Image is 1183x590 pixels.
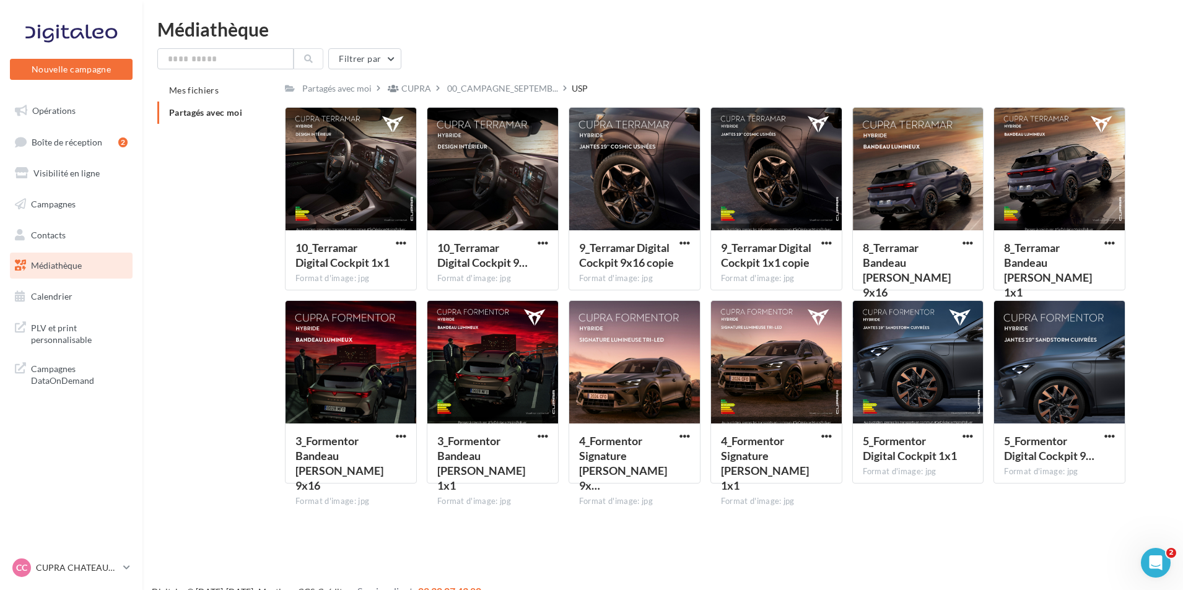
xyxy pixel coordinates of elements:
div: Format d'image: jpg [295,496,406,507]
a: Contacts [7,222,135,248]
span: 8_Terramar Bandeau Lum 1x1 [1004,241,1092,299]
div: Format d'image: jpg [721,496,832,507]
span: Calendrier [31,291,72,302]
a: Médiathèque [7,253,135,279]
span: 10_Terramar Digital Cockpit 9x16 [437,241,528,269]
div: Format d'image: jpg [437,496,548,507]
span: 3_Formentor Bandeau Lum 9x16 [295,434,383,492]
span: 4_Formentor Signature Lum 1x1 [721,434,809,492]
div: USP [572,82,588,95]
span: 2 [1166,548,1176,558]
span: 8_Terramar Bandeau Lum 9x16 [863,241,951,299]
span: CC [16,562,27,574]
span: 5_Formentor Digital Cockpit 1x1 [863,434,957,462]
a: CC CUPRA CHATEAUROUX [10,556,133,579]
span: Boîte de réception [32,136,102,147]
div: Format d'image: jpg [579,273,690,284]
span: 4_Formentor Signature Lum 9x16 [579,434,667,492]
span: PLV et print personnalisable [31,319,128,346]
a: Campagnes DataOnDemand [7,355,135,392]
div: Format d'image: jpg [1004,466,1115,477]
span: 10_Terramar Digital Cockpit 1x1 [295,241,390,269]
span: Partagés avec moi [169,107,242,118]
span: 9_Terramar Digital Cockpit 9x16 copie [579,241,674,269]
div: Format d'image: jpg [579,496,690,507]
span: Contacts [31,229,66,240]
span: 5_Formentor Digital Cockpit 9x16 [1004,434,1094,462]
div: Médiathèque [157,20,1168,38]
div: Partagés avec moi [302,82,372,95]
span: 9_Terramar Digital Cockpit 1x1 copie [721,241,811,269]
span: Opérations [32,105,76,116]
div: Format d'image: jpg [863,466,974,477]
div: 2 [118,137,128,147]
span: 3_Formentor Bandeau Lum 1x1 [437,434,525,492]
div: Format d'image: jpg [721,273,832,284]
a: Visibilité en ligne [7,160,135,186]
a: Campagnes [7,191,135,217]
button: Filtrer par [328,48,401,69]
div: CUPRA [401,82,431,95]
iframe: Intercom live chat [1141,548,1171,578]
button: Nouvelle campagne [10,59,133,80]
p: CUPRA CHATEAUROUX [36,562,118,574]
div: Format d'image: jpg [437,273,548,284]
a: PLV et print personnalisable [7,315,135,351]
a: Opérations [7,98,135,124]
a: Boîte de réception2 [7,129,135,155]
span: Médiathèque [31,260,82,271]
span: Campagnes [31,199,76,209]
span: Campagnes DataOnDemand [31,360,128,387]
a: Calendrier [7,284,135,310]
span: Mes fichiers [169,85,219,95]
span: Visibilité en ligne [33,168,100,178]
span: 00_CAMPAGNE_SEPTEMB... [447,82,558,95]
div: Format d'image: jpg [295,273,406,284]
